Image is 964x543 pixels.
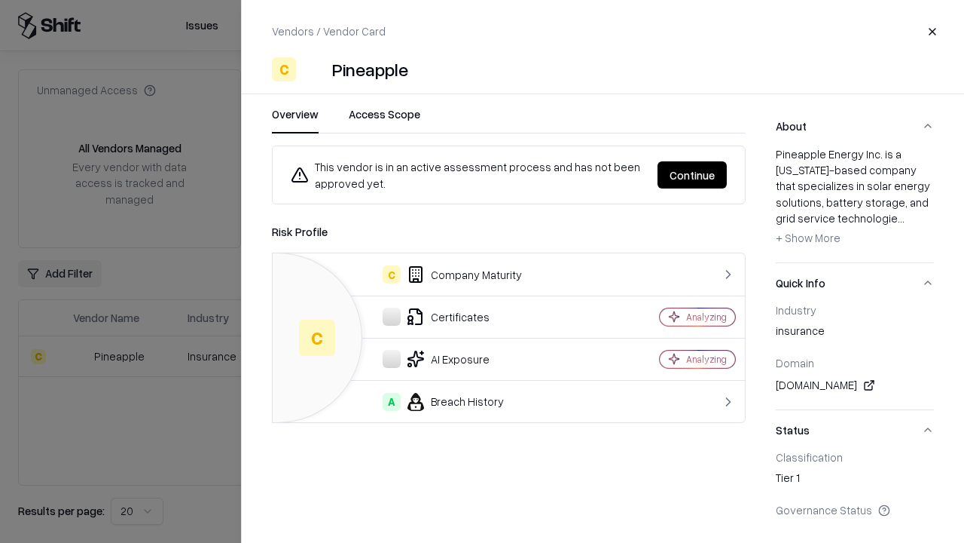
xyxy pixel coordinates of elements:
button: Status [776,410,934,450]
div: Industry [776,303,934,317]
button: About [776,106,934,146]
div: Analyzing [686,353,727,366]
div: C [272,57,296,81]
div: Governance Status [776,503,934,517]
button: Quick Info [776,263,934,303]
div: insurance [776,323,934,344]
div: This vendor is in an active assessment process and has not been approved yet. [291,158,645,192]
button: + Show More [776,226,840,250]
p: Vendors / Vendor Card [272,23,386,39]
div: AI Exposure [285,350,607,368]
span: ... [898,211,905,225]
div: About [776,146,934,262]
span: + Show More [776,231,840,244]
div: Tier 1 [776,470,934,491]
div: Classification [776,450,934,464]
button: Continue [657,161,727,189]
div: Domain [776,356,934,370]
div: Breach History [285,393,607,411]
div: Pineapple Energy Inc. is a [US_STATE]-based company that specializes in solar energy solutions, b... [776,146,934,250]
div: A [383,393,401,411]
div: C [299,320,335,356]
div: Quick Info [776,303,934,410]
div: Risk Profile [272,222,746,241]
button: Overview [272,106,319,133]
div: Company Maturity [285,265,607,284]
button: Access Scope [349,106,420,133]
div: [DOMAIN_NAME] [776,376,934,394]
img: Pineapple [302,57,326,81]
div: Analyzing [686,311,727,324]
div: Pineapple [332,57,408,81]
div: Certificates [285,308,607,326]
div: C [383,265,401,284]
